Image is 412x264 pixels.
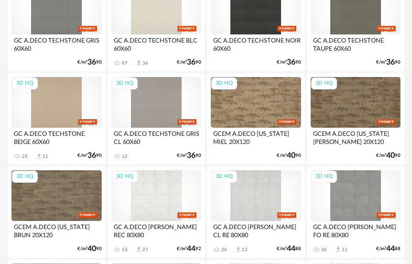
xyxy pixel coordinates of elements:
div: €/m² 90 [376,59,401,66]
div: 26 [221,247,227,253]
span: 40 [287,153,295,159]
div: €/m² 90 [77,59,102,66]
div: €/m² 90 [77,153,102,159]
div: GC A.DECO [PERSON_NAME] FO RE 80X80 [311,221,401,240]
div: €/m² 88 [376,246,401,252]
span: 40 [87,246,96,252]
a: 3D HQ GC A.DECO TECHSTONE GRIS CL 60X60 12 €/m²3690 [108,73,206,165]
div: GC A.DECO TECHSTONE BLC 60X60 [111,34,202,54]
div: 3D HQ [12,171,38,183]
span: 44 [287,246,295,252]
span: 40 [386,153,395,159]
div: €/m² 90 [277,59,301,66]
div: €/m² 90 [77,246,102,252]
div: 25 [22,154,28,159]
a: 3D HQ GC A.DECO [PERSON_NAME] FO RE 80X80 26 Download icon 11 €/m²4488 [307,166,405,258]
div: GC A.DECO TECHSTONE TAUPE 60X60 [311,34,401,54]
div: 12 [122,154,128,159]
span: 36 [87,153,96,159]
div: 27 [142,247,148,253]
div: €/m² 92 [177,246,201,252]
span: 36 [386,59,395,66]
span: 36 [87,59,96,66]
a: 3D HQ GCEM A.DECO [US_STATE] MIEL 20X120 €/m²4090 [207,73,305,165]
a: 3D HQ GC A.DECO [PERSON_NAME] REC 80X80 53 Download icon 27 €/m²4492 [108,166,206,258]
div: GCEM A.DECO [US_STATE][PERSON_NAME] 20X120 [311,128,401,147]
div: GC A.DECO [PERSON_NAME] CL RE 80X80 [211,221,301,240]
span: 44 [386,246,395,252]
a: 3D HQ GCEM A.DECO [US_STATE] BRUN 20X120 €/m²4090 [8,166,106,258]
div: €/m² 90 [177,153,201,159]
div: 3D HQ [112,77,138,89]
span: Download icon [335,246,342,253]
div: 3D HQ [211,77,237,89]
a: 3D HQ GC A.DECO TECHSTONE BEIGE 60X60 25 Download icon 11 €/m²3690 [8,73,106,165]
span: 36 [187,153,195,159]
div: 3D HQ [211,171,237,183]
div: 3D HQ [311,171,337,183]
span: 36 [187,59,195,66]
div: 11 [342,247,347,253]
span: Download icon [135,59,142,66]
div: €/m² 90 [177,59,201,66]
a: 3D HQ GCEM A.DECO [US_STATE][PERSON_NAME] 20X120 €/m²4090 [307,73,405,165]
div: 53 [122,247,128,253]
div: GC A.DECO TECHSTONE GRIS CL 60X60 [111,128,202,147]
div: €/m² 90 [277,153,301,159]
div: 3D HQ [311,77,337,89]
div: €/m² 88 [277,246,301,252]
div: 36 [142,60,148,66]
div: 11 [43,154,48,159]
span: Download icon [235,246,242,253]
div: 87 [122,60,128,66]
div: GCEM A.DECO [US_STATE] BRUN 20X120 [11,221,102,240]
span: 44 [187,246,195,252]
div: GC A.DECO TECHSTONE NOIR 60X60 [211,34,301,54]
div: €/m² 90 [376,153,401,159]
div: GCEM A.DECO [US_STATE] MIEL 20X120 [211,128,301,147]
div: 3D HQ [12,77,38,89]
div: GC A.DECO TECHSTONE BEIGE 60X60 [11,128,102,147]
div: 26 [321,247,327,253]
div: 3D HQ [112,171,138,183]
span: Download icon [135,246,142,253]
span: Download icon [35,153,43,160]
a: 3D HQ GC A.DECO [PERSON_NAME] CL RE 80X80 26 Download icon 13 €/m²4488 [207,166,305,258]
div: 13 [242,247,248,253]
div: GC A.DECO TECHSTONE GRIS 60X60 [11,34,102,54]
span: 36 [287,59,295,66]
div: GC A.DECO [PERSON_NAME] REC 80X80 [111,221,202,240]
